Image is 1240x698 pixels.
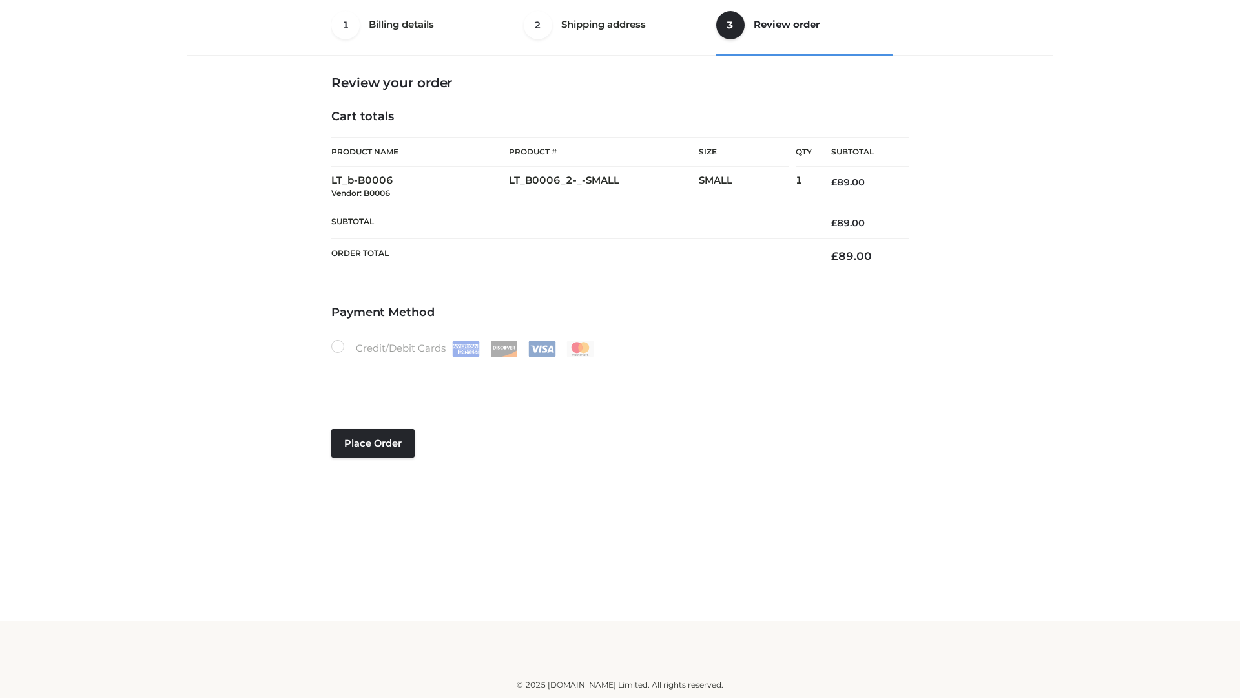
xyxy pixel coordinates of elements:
span: £ [831,249,838,262]
td: LT_b-B0006 [331,167,509,207]
span: £ [831,176,837,188]
div: © 2025 [DOMAIN_NAME] Limited. All rights reserved. [192,679,1048,692]
th: Subtotal [812,138,909,167]
td: LT_B0006_2-_-SMALL [509,167,699,207]
img: Discover [490,341,518,357]
td: 1 [796,167,812,207]
iframe: Secure payment input frame [329,355,906,402]
th: Size [699,138,789,167]
th: Order Total [331,239,812,273]
span: £ [831,217,837,229]
bdi: 89.00 [831,176,865,188]
small: Vendor: B0006 [331,188,390,198]
h4: Cart totals [331,110,909,124]
h3: Review your order [331,75,909,90]
img: Amex [452,341,480,357]
td: SMALL [699,167,796,207]
th: Product Name [331,137,509,167]
img: Visa [528,341,556,357]
th: Subtotal [331,207,812,238]
label: Credit/Debit Cards [331,340,595,357]
button: Place order [331,429,415,458]
th: Product # [509,137,699,167]
img: Mastercard [566,341,594,357]
h4: Payment Method [331,306,909,320]
bdi: 89.00 [831,217,865,229]
th: Qty [796,137,812,167]
bdi: 89.00 [831,249,872,262]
